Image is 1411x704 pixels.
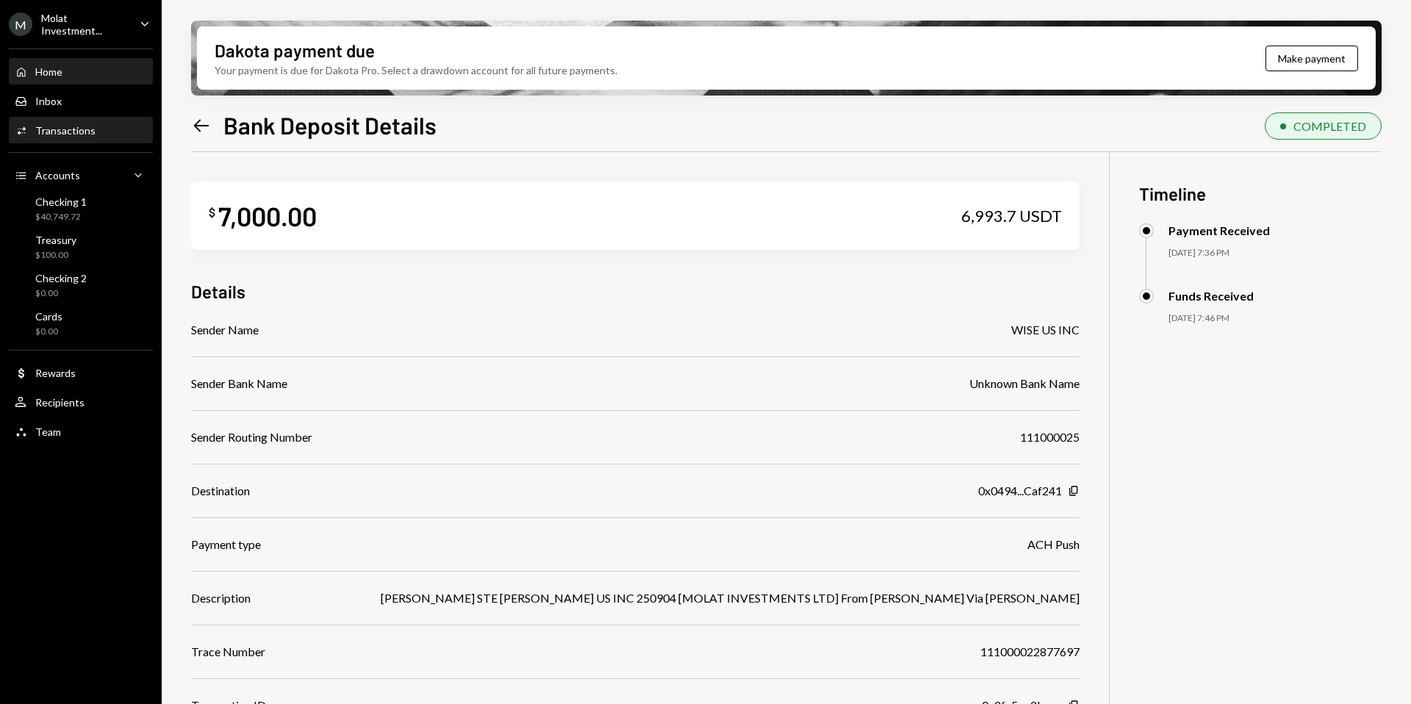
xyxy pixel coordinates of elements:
[1168,247,1382,259] div: [DATE] 7:36 PM
[41,12,128,37] div: Molat Investment...
[191,482,250,500] div: Destination
[35,310,62,323] div: Cards
[1168,312,1382,325] div: [DATE] 7:46 PM
[35,95,62,107] div: Inbox
[35,211,87,223] div: $40,749.72
[9,306,153,341] a: Cards$0.00
[191,321,259,339] div: Sender Name
[218,199,317,232] div: 7,000.00
[1168,223,1270,237] div: Payment Received
[191,589,251,607] div: Description
[9,12,32,36] div: M
[191,279,245,303] h3: Details
[9,389,153,415] a: Recipients
[980,643,1080,661] div: 111000022877697
[9,191,153,226] a: Checking 1$40,749.72
[191,375,287,392] div: Sender Bank Name
[35,425,61,438] div: Team
[969,375,1080,392] div: Unknown Bank Name
[978,482,1062,500] div: 0x0494...Caf241
[961,206,1062,226] div: 6,993.7 USDT
[9,58,153,85] a: Home
[35,65,62,78] div: Home
[191,428,312,446] div: Sender Routing Number
[1168,289,1254,303] div: Funds Received
[9,87,153,114] a: Inbox
[1027,536,1080,553] div: ACH Push
[35,124,96,137] div: Transactions
[9,162,153,188] a: Accounts
[35,234,76,246] div: Treasury
[35,287,87,300] div: $0.00
[35,249,76,262] div: $100.00
[35,326,62,338] div: $0.00
[381,589,1080,607] div: [PERSON_NAME] STE [PERSON_NAME] US INC 250904 [MOLAT INVESTMENTS LTD] From [PERSON_NAME] Via [PER...
[9,117,153,143] a: Transactions
[191,643,265,661] div: Trace Number
[1011,321,1080,339] div: WISE US INC
[9,418,153,445] a: Team
[209,205,215,220] div: $
[35,272,87,284] div: Checking 2
[35,195,87,208] div: Checking 1
[215,62,617,78] div: Your payment is due for Dakota Pro. Select a drawdown account for all future payments.
[1020,428,1080,446] div: 111000025
[1265,46,1358,71] button: Make payment
[9,229,153,265] a: Treasury$100.00
[191,536,261,553] div: Payment type
[35,367,76,379] div: Rewards
[1293,119,1366,133] div: COMPLETED
[223,110,437,140] h1: Bank Deposit Details
[35,169,80,182] div: Accounts
[9,359,153,386] a: Rewards
[1139,182,1382,206] h3: Timeline
[35,396,85,409] div: Recipients
[215,38,375,62] div: Dakota payment due
[9,267,153,303] a: Checking 2$0.00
